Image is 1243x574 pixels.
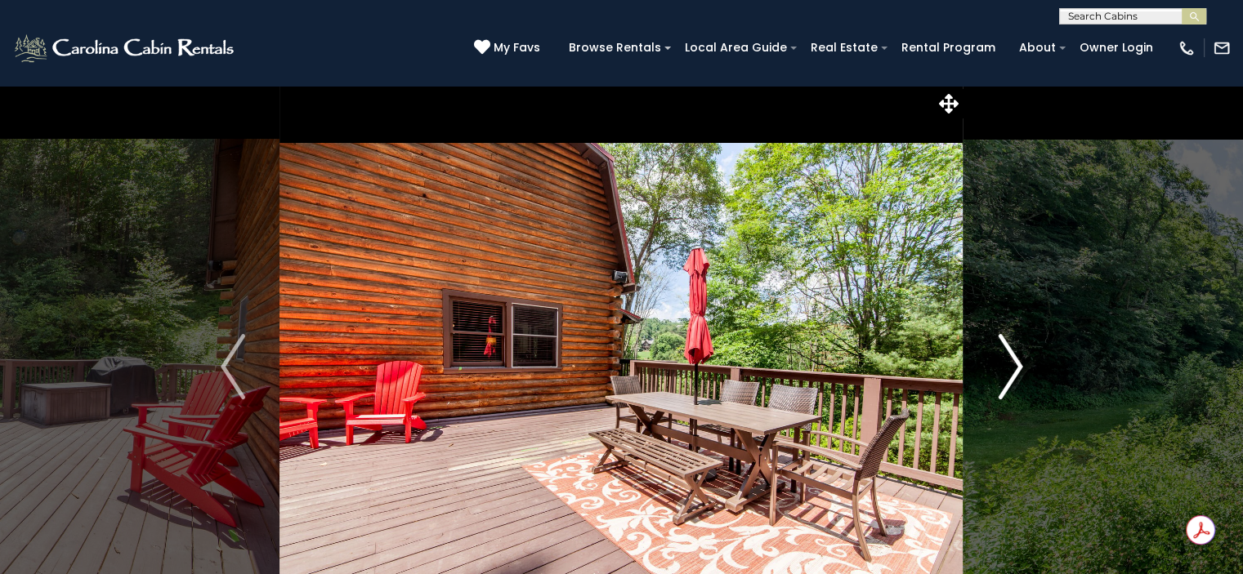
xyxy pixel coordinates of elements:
img: arrow [998,334,1022,399]
span: My Favs [494,39,540,56]
a: My Favs [474,39,544,57]
a: Local Area Guide [677,35,795,60]
img: mail-regular-white.png [1213,39,1231,57]
img: arrow [221,334,245,399]
a: Browse Rentals [561,35,669,60]
img: White-1-2.png [12,32,239,65]
a: About [1011,35,1064,60]
a: Real Estate [803,35,886,60]
a: Owner Login [1071,35,1161,60]
img: phone-regular-white.png [1178,39,1196,57]
a: Rental Program [893,35,1004,60]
